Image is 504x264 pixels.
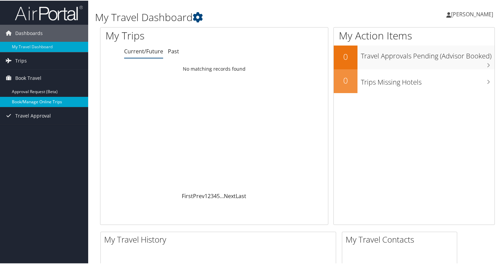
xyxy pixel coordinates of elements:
[205,192,208,199] a: 1
[446,3,500,24] a: [PERSON_NAME]
[214,192,217,199] a: 4
[334,45,495,69] a: 0Travel Approvals Pending (Advisor Booked)
[451,10,493,17] span: [PERSON_NAME]
[334,28,495,42] h1: My Action Items
[217,192,220,199] a: 5
[211,192,214,199] a: 3
[105,28,228,42] h1: My Trips
[334,50,357,62] h2: 0
[346,233,457,245] h2: My Travel Contacts
[15,52,27,69] span: Trips
[15,24,43,41] span: Dashboards
[208,192,211,199] a: 2
[220,192,224,199] span: …
[124,47,163,54] a: Current/Future
[15,107,51,124] span: Travel Approval
[15,4,83,20] img: airportal-logo.png
[236,192,246,199] a: Last
[334,74,357,86] h2: 0
[193,192,205,199] a: Prev
[95,10,365,24] h1: My Travel Dashboard
[334,69,495,92] a: 0Trips Missing Hotels
[100,62,328,74] td: No matching records found
[361,73,495,86] h3: Trips Missing Hotels
[182,192,193,199] a: First
[224,192,236,199] a: Next
[168,47,179,54] a: Past
[361,47,495,60] h3: Travel Approvals Pending (Advisor Booked)
[15,69,41,86] span: Book Travel
[104,233,336,245] h2: My Travel History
